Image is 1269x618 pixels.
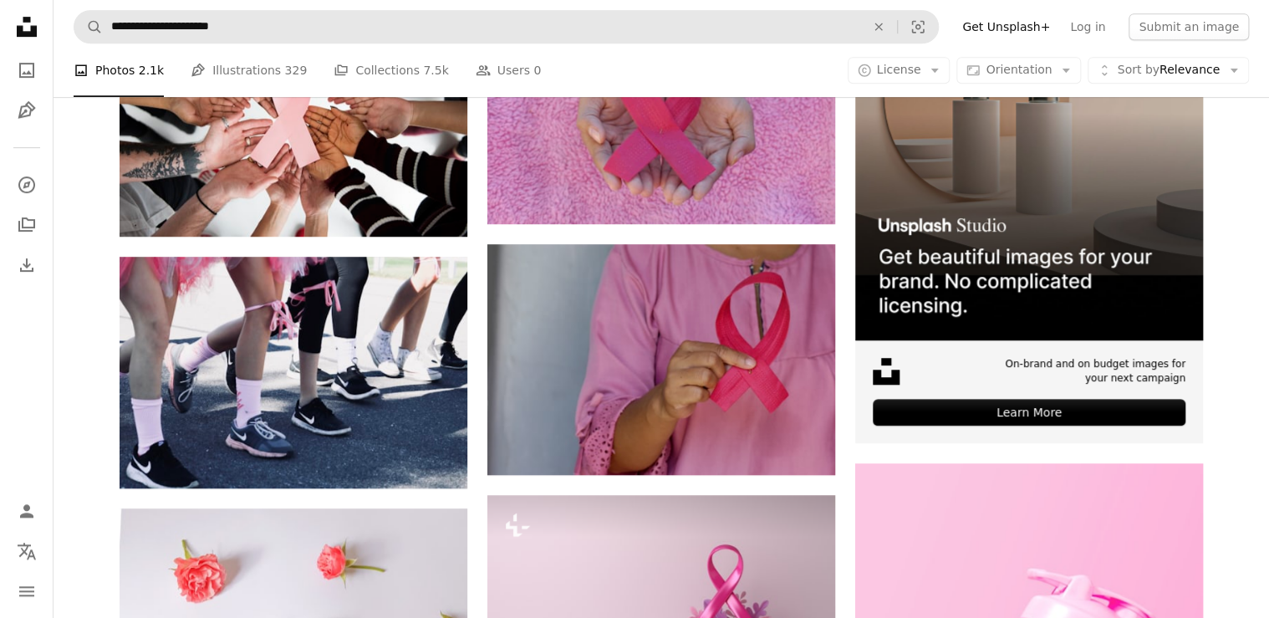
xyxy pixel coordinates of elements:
[986,63,1052,76] span: Orientation
[74,10,939,43] form: Find visuals sitewide
[10,534,43,568] button: Language
[10,168,43,202] a: Explore
[1117,63,1159,76] span: Sort by
[10,248,43,282] a: Download History
[487,588,835,603] a: Breast cancer awareness ribbon with gift box podium decoration background, copy space text, 3d re...
[848,57,950,84] button: License
[120,365,467,380] a: person wearing several pairs of Nike running shoes standing on grey concrete ground during daytime
[898,11,938,43] button: Visual search
[873,399,1185,426] div: Learn More
[1129,13,1249,40] button: Submit an image
[487,100,835,115] a: person with pink band on her left hand
[1060,13,1115,40] a: Log in
[74,11,103,43] button: Search Unsplash
[120,257,467,488] img: person wearing several pairs of Nike running shoes standing on grey concrete ground during daytime
[533,61,541,79] span: 0
[10,94,43,127] a: Illustrations
[993,357,1185,386] span: On-brand and on budget images for your next campaign
[877,63,921,76] span: License
[487,244,835,475] img: woman in pink and white polka dot shirt
[285,61,308,79] span: 329
[10,10,43,47] a: Home — Unsplash
[476,43,542,97] a: Users 0
[10,208,43,242] a: Collections
[860,11,897,43] button: Clear
[873,358,900,385] img: file-1631678316303-ed18b8b5cb9cimage
[423,61,448,79] span: 7.5k
[952,13,1060,40] a: Get Unsplash+
[10,494,43,528] a: Log in / Sign up
[10,575,43,608] button: Menu
[1088,57,1249,84] button: Sort byRelevance
[120,107,467,122] a: Group of People Holding Ribbon Breast Cancer Concept
[334,43,448,97] a: Collections 7.5k
[956,57,1081,84] button: Orientation
[191,43,307,97] a: Illustrations 329
[1117,62,1220,79] span: Relevance
[10,54,43,87] a: Photos
[487,351,835,366] a: woman in pink and white polka dot shirt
